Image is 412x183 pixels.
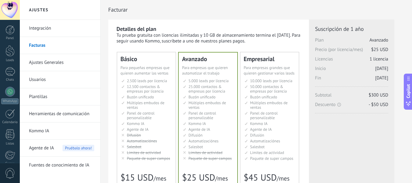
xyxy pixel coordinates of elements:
[1,36,19,40] div: Panel
[250,121,267,126] span: Kommo IA
[20,105,100,123] li: Herramientas de comunicación
[127,133,141,138] span: Difusión
[188,78,229,83] span: 5.000 leads por licencia
[20,140,100,157] li: Agente de IA
[127,78,167,83] span: 2.500 leads por licencia
[369,92,388,98] span: $300 USD
[244,56,296,62] div: Empresarial
[250,84,287,94] span: 50.000 contactos & empresas por licencia
[250,78,292,83] span: 10.000 leads por licencia
[250,133,264,138] span: Difusión
[250,127,272,132] span: Agente de IA
[127,150,161,155] span: Límites de actividad
[20,37,100,54] li: Facturas
[250,100,288,110] span: Múltiples embudos de ventas
[108,6,127,13] span: Facturar
[63,145,94,151] span: Pruébalo ahora!
[29,88,94,105] a: Plantillas
[250,150,284,155] span: Límites de actividad
[1,162,19,166] div: Correo
[1,120,19,124] div: Calendario
[127,84,163,94] span: 12.500 contactos & empresas por licencia
[127,144,142,149] span: Salesbot
[29,140,54,157] span: Agente de IA
[315,92,388,102] span: Subtotal
[29,140,94,157] a: Agente de IA Pruébalo ahora!
[188,84,225,94] span: 25.000 contactos & empresas por licencia
[188,144,203,149] span: Salesbot
[20,71,100,88] li: Usuarios
[188,127,210,132] span: Agente de IA
[20,123,100,140] li: Kommo IA
[375,66,388,71] span: [DATE]
[405,84,411,98] span: Copilot
[1,98,19,104] div: WhatsApp
[29,157,94,174] a: Fuentes de conocimiento de IA
[315,102,388,108] span: Descuento
[369,102,388,108] span: - $50 USD
[29,54,94,71] a: Ajustes Generales
[315,25,388,32] span: Suscripción de 1 año
[315,37,388,47] span: Plan
[20,54,100,71] li: Ajustes Generales
[188,121,206,126] span: Kommo IA
[116,32,301,44] div: Tu prueba gratuita con licencias ilimitadas y 10 GB de almacenamiento termina el [DATE]. Para seg...
[29,71,94,88] a: Usuarios
[188,94,216,100] span: Buzón unificado
[375,75,388,81] span: [DATE]
[277,174,289,182] span: /mes
[20,157,100,174] li: Fuentes de conocimiento de IA
[29,20,94,37] a: Integración
[127,156,170,161] span: Paquete de super campos
[116,25,156,32] b: Detalles del plan
[182,56,234,62] div: Avanzado
[1,58,19,62] div: Leads
[20,20,100,37] li: Integración
[250,156,293,161] span: Paquete de super campos
[188,156,232,161] span: Paquete de super campos
[315,75,388,85] span: Fin
[29,37,94,54] a: Facturas
[315,56,388,66] span: Licencias
[127,121,144,126] span: Kommo IA
[250,144,265,149] span: Salesbot
[127,94,154,100] span: Buzón unificado
[1,142,19,146] div: Listas
[370,37,388,43] span: Avanzado
[127,127,149,132] span: Agente de IA
[188,100,226,110] span: Múltiples embudos de ventas
[153,174,166,182] span: /mes
[120,65,170,76] span: Para pequeñas empresas que quieren aumentar las ventas
[250,138,280,144] span: Automatizaciónes
[127,111,155,120] span: Panel de control personalizable
[120,56,172,62] div: Básico
[371,47,388,53] span: $25 USD
[29,105,94,123] a: Herramientas de comunicación
[215,174,228,182] span: /mes
[182,65,228,76] span: Para empresas que quieren automatizar el trabajo
[1,78,19,82] div: Chats
[188,133,202,138] span: Difusión
[315,47,388,56] span: Precio (por licencia/mes)
[315,66,388,75] span: Inicio
[250,94,277,100] span: Buzón unificado
[370,56,388,62] span: 1 licencia
[244,65,295,76] span: Para empresas grandes que quieren gestionar varios leads
[127,138,157,144] span: Automatizaciónes
[127,100,164,110] span: Múltiples embudos de ventas
[188,111,216,120] span: Panel de control personalizable
[250,111,278,120] span: Panel de control personalizable
[29,123,94,140] a: Kommo IA
[188,150,223,155] span: Límites de actividad
[188,138,219,144] span: Automatizaciónes
[20,88,100,105] li: Plantillas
